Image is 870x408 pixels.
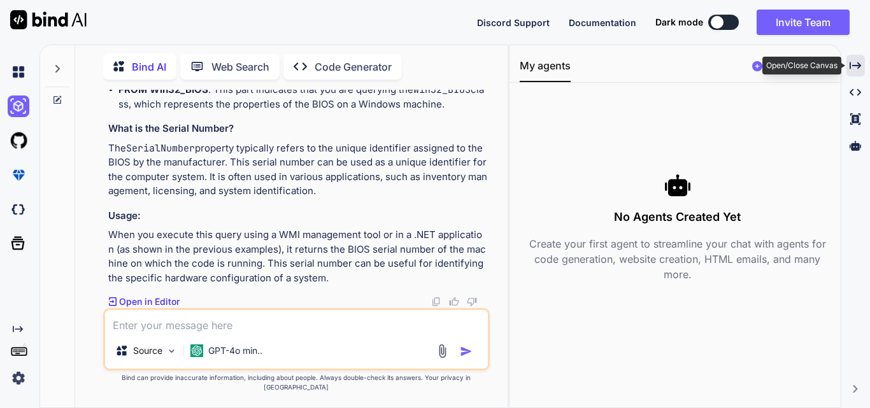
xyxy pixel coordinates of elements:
code: SerialNumber [126,142,195,155]
p: The property typically refers to the unique identifier assigned to the BIOS by the manufacturer. ... [108,141,487,199]
img: GPT-4o mini [190,344,203,357]
li: : This part indicates that you are querying the class, which represents the properties of the BIO... [118,83,487,111]
p: GPT-4o min.. [208,344,262,357]
img: like [449,297,459,307]
img: dislike [467,297,477,307]
div: Open/Close Canvas [762,57,841,74]
img: githubLight [8,130,29,151]
code: Win32_BIOS [413,83,471,96]
span: Documentation [569,17,636,28]
img: attachment [435,344,450,358]
p: Code Generator [315,59,392,74]
h3: No Agents Created Yet [520,208,836,226]
span: Discord Support [477,17,550,28]
img: Pick Models [166,346,177,356]
strong: FROM Win32_BIOS [118,83,208,95]
img: icon [460,345,473,358]
button: My agents [520,58,571,82]
img: ai-studio [8,95,29,117]
p: Web Search [211,59,269,74]
p: Create your first agent to streamline your chat with agents for code generation, website creation... [520,236,836,282]
h3: What is the Serial Number? [108,122,487,136]
button: Discord Support [477,16,550,29]
img: copy [431,297,441,307]
h3: Usage: [108,209,487,223]
img: chat [8,61,29,83]
img: premium [8,164,29,186]
button: Documentation [569,16,636,29]
button: Invite Team [757,10,850,35]
img: darkCloudIdeIcon [8,199,29,220]
p: Bind can provide inaccurate information, including about people. Always double-check its answers.... [103,373,490,392]
p: Source [133,344,162,357]
p: When you execute this query using a WMI management tool or in a .NET application (as shown in the... [108,228,487,285]
img: Bind AI [10,10,87,29]
span: Dark mode [655,16,703,29]
img: settings [8,367,29,389]
p: Open in Editor [119,295,180,308]
p: Bind AI [132,59,166,74]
